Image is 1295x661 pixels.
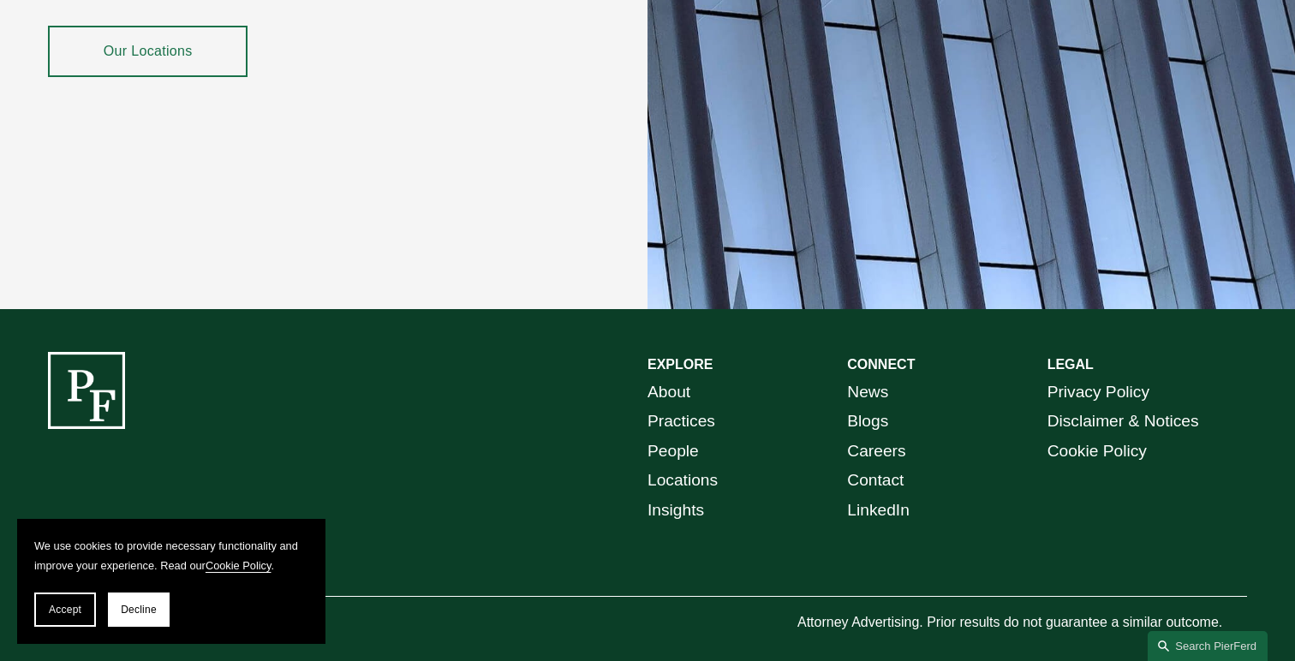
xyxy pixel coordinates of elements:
a: Locations [647,466,718,496]
p: Attorney Advertising. Prior results do not guarantee a similar outcome. [797,610,1247,635]
p: We use cookies to provide necessary functionality and improve your experience. Read our . [34,536,308,575]
a: Our Locations [48,26,248,77]
a: Cookie Policy [206,559,272,572]
section: Cookie banner [17,519,325,644]
a: Practices [647,407,715,437]
a: People [647,437,699,467]
a: Blogs [847,407,888,437]
button: Accept [34,593,96,627]
a: LinkedIn [847,496,910,526]
span: Accept [49,604,81,616]
a: Privacy Policy [1047,378,1149,408]
a: Disclaimer & Notices [1047,407,1199,437]
a: Cookie Policy [1047,437,1147,467]
span: Decline [121,604,157,616]
a: Careers [847,437,905,467]
a: News [847,378,888,408]
strong: EXPLORE [647,357,713,372]
strong: LEGAL [1047,357,1094,372]
a: Contact [847,466,904,496]
button: Decline [108,593,170,627]
a: Insights [647,496,704,526]
strong: CONNECT [847,357,915,372]
a: About [647,378,690,408]
a: Search this site [1148,631,1268,661]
